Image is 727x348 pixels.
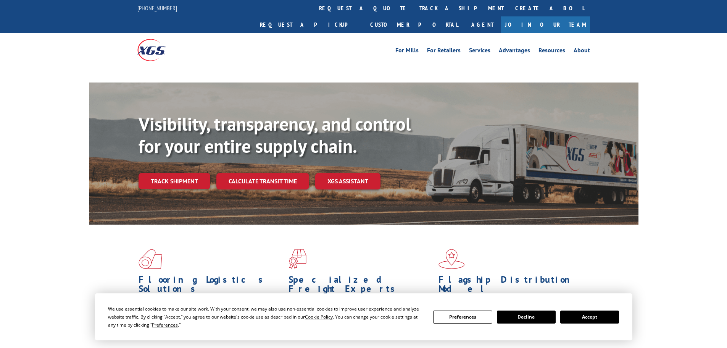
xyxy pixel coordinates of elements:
[574,47,590,56] a: About
[139,112,411,158] b: Visibility, transparency, and control for your entire supply chain.
[152,322,178,328] span: Preferences
[139,173,210,189] a: Track shipment
[364,16,464,33] a: Customer Portal
[538,47,565,56] a: Resources
[254,16,364,33] a: Request a pickup
[315,173,380,189] a: XGS ASSISTANT
[560,311,619,324] button: Accept
[108,305,424,329] div: We use essential cookies to make our site work. With your consent, we may also use non-essential ...
[464,16,501,33] a: Agent
[395,47,419,56] a: For Mills
[497,311,556,324] button: Decline
[289,249,306,269] img: xgs-icon-focused-on-flooring-red
[438,275,583,297] h1: Flagship Distribution Model
[501,16,590,33] a: Join Our Team
[95,293,632,340] div: Cookie Consent Prompt
[289,275,433,297] h1: Specialized Freight Experts
[438,249,465,269] img: xgs-icon-flagship-distribution-model-red
[469,47,490,56] a: Services
[139,249,162,269] img: xgs-icon-total-supply-chain-intelligence-red
[499,47,530,56] a: Advantages
[305,314,333,320] span: Cookie Policy
[427,47,461,56] a: For Retailers
[433,311,492,324] button: Preferences
[216,173,309,189] a: Calculate transit time
[137,4,177,12] a: [PHONE_NUMBER]
[139,275,283,297] h1: Flooring Logistics Solutions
